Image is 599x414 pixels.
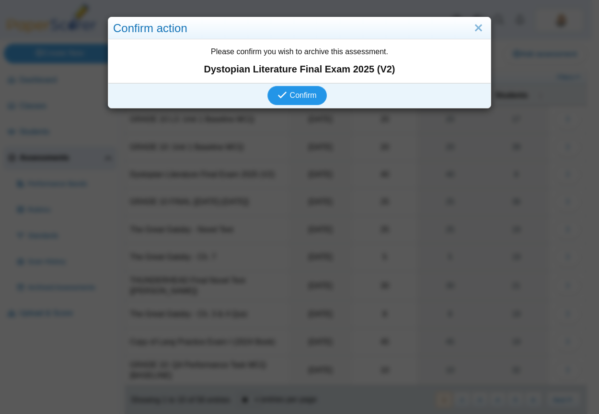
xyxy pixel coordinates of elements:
[471,20,486,36] a: Close
[108,39,491,83] div: Please confirm you wish to archive this assessment.
[267,86,326,105] button: Confirm
[108,17,491,40] div: Confirm action
[290,91,317,99] span: Confirm
[113,62,486,76] strong: Dystopian Literature Final Exam 2025 (V2)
